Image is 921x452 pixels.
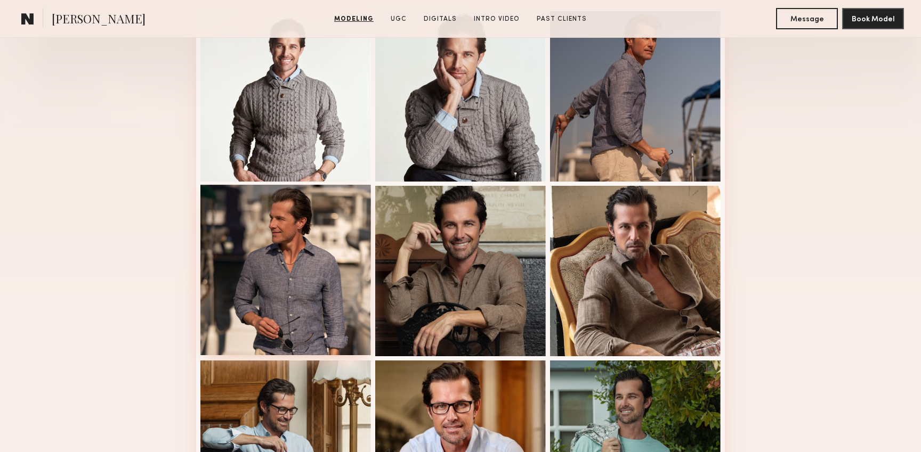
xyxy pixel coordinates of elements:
a: UGC [386,14,411,24]
a: Modeling [330,14,378,24]
a: Intro Video [470,14,524,24]
span: [PERSON_NAME] [52,11,146,29]
button: Message [776,8,838,29]
a: Book Model [842,14,904,23]
button: Book Model [842,8,904,29]
a: Past Clients [532,14,591,24]
a: Digitals [419,14,461,24]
